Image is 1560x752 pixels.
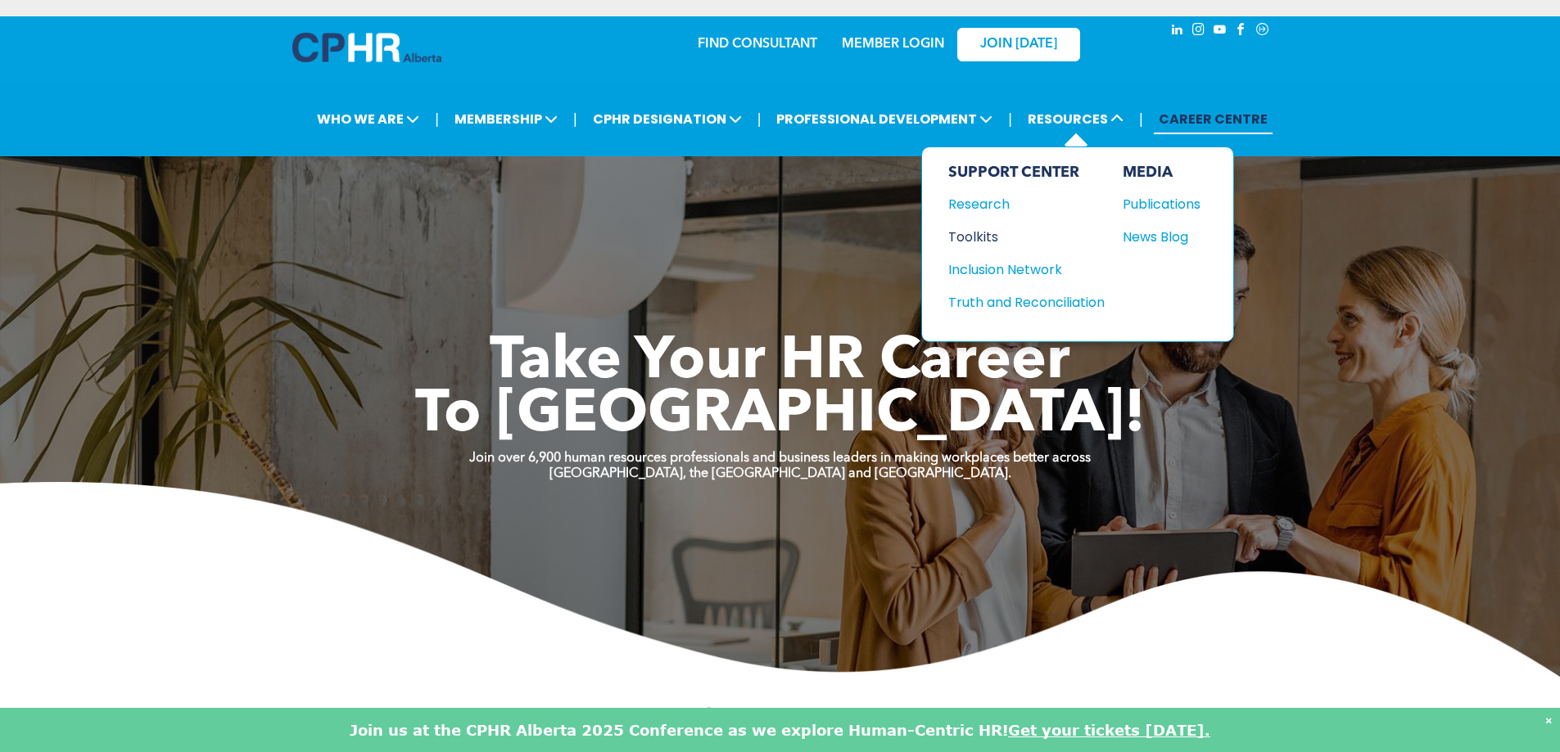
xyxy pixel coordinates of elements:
[948,259,1105,280] a: Inclusion Network
[1232,20,1250,43] a: facebook
[698,38,817,51] a: FIND CONSULTANT
[469,452,1091,465] strong: Join over 6,900 human resources professionals and business leaders in making workplaces better ac...
[980,37,1057,52] span: JOIN [DATE]
[350,721,1008,739] font: Join us at the CPHR Alberta 2025 Conference as we explore Human-Centric HR!
[1545,712,1552,728] div: Dismiss notification
[1123,227,1201,247] a: News Blog
[948,194,1089,214] div: Research
[1008,102,1012,136] li: |
[842,38,944,51] a: MEMBER LOGIN
[948,292,1089,313] div: Truth and Reconciliation
[435,102,439,136] li: |
[948,194,1105,214] a: Research
[771,104,997,134] span: PROFESSIONAL DEVELOPMENT
[1023,104,1128,134] span: RESOURCES
[549,467,1011,480] strong: [GEOGRAPHIC_DATA], the [GEOGRAPHIC_DATA] and [GEOGRAPHIC_DATA].
[1190,20,1208,43] a: instagram
[1123,164,1201,182] div: MEDIA
[948,292,1105,313] a: Truth and Reconciliation
[702,705,858,725] span: Announcements
[948,227,1105,247] a: Toolkits
[490,333,1070,392] span: Take Your HR Career
[573,102,577,136] li: |
[450,104,563,134] span: MEMBERSHIP
[1008,721,1210,739] a: Get your tickets [DATE].
[957,28,1080,61] a: JOIN [DATE]
[1139,102,1143,136] li: |
[415,386,1146,445] span: To [GEOGRAPHIC_DATA]!
[292,33,441,62] img: A blue and white logo for cp alberta
[948,227,1089,247] div: Toolkits
[757,102,762,136] li: |
[312,104,424,134] span: WHO WE ARE
[1154,104,1273,134] a: CAREER CENTRE
[1123,194,1193,214] div: Publications
[1123,194,1201,214] a: Publications
[1254,20,1272,43] a: Social network
[948,164,1105,182] div: SUPPORT CENTER
[1123,227,1193,247] div: News Blog
[948,259,1089,280] div: Inclusion Network
[1169,20,1187,43] a: linkedin
[588,104,747,134] span: CPHR DESIGNATION
[1211,20,1229,43] a: youtube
